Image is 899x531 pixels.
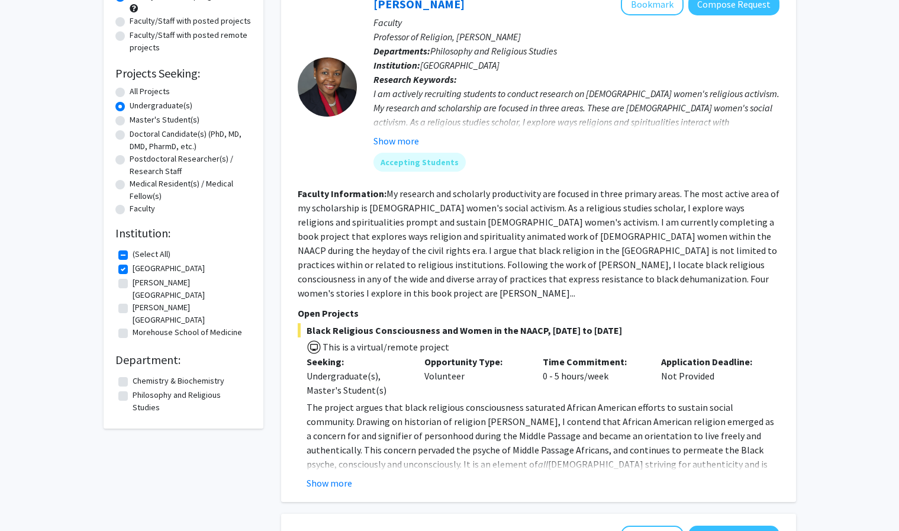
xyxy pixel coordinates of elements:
p: Professor of Religion, [PERSON_NAME] [373,30,779,44]
label: (Select All) [133,248,170,260]
p: Seeking: [307,355,407,369]
h2: Department: [115,353,252,367]
p: Faculty [373,15,779,30]
b: Faculty Information: [298,188,386,199]
label: Medical Resident(s) / Medical Fellow(s) [130,178,252,202]
p: Time Commitment: [543,355,643,369]
iframe: Chat [9,478,50,522]
em: all [538,458,548,470]
label: Faculty [130,202,155,215]
span: This is a virtual/remote project [321,341,449,353]
div: Volunteer [415,355,534,397]
label: Chemistry & Biochemistry [133,375,224,387]
div: I am actively recruiting students to conduct research on [DEMOGRAPHIC_DATA] women's religious act... [373,86,779,214]
b: Departments: [373,45,430,57]
p: Application Deadline: [661,355,762,369]
label: Master's Student(s) [130,114,199,126]
label: [PERSON_NAME][GEOGRAPHIC_DATA] [133,276,249,301]
span: Philosophy and Religious Studies [430,45,557,57]
label: Philosophy and Religious Studies [133,389,249,414]
p: Opportunity Type: [424,355,525,369]
h2: Institution: [115,226,252,240]
fg-read-more: My research and scholarly productivity are focused in three primary areas. The most active area o... [298,188,779,299]
label: [GEOGRAPHIC_DATA] [133,262,205,275]
p: Open Projects [298,306,779,320]
label: Faculty/Staff with posted projects [130,15,251,27]
label: [PERSON_NAME][GEOGRAPHIC_DATA] [133,301,249,326]
b: Institution: [373,59,420,71]
div: 0 - 5 hours/week [534,355,652,397]
div: Undergraduate(s), Master's Student(s) [307,369,407,397]
h2: Projects Seeking: [115,66,252,81]
label: Morehouse School of Medicine [133,326,242,339]
mat-chip: Accepting Students [373,153,466,172]
b: Research Keywords: [373,73,457,85]
button: Show more [373,134,419,148]
label: Postdoctoral Researcher(s) / Research Staff [130,153,252,178]
span: [GEOGRAPHIC_DATA] [420,59,500,71]
div: Not Provided [652,355,771,397]
button: Show more [307,476,352,490]
span: Black Religious Consciousness and Women in the NAACP, [DATE] to [DATE] [298,323,779,337]
label: Doctoral Candidate(s) (PhD, MD, DMD, PharmD, etc.) [130,128,252,153]
label: Faculty/Staff with posted remote projects [130,29,252,54]
label: Undergraduate(s) [130,99,192,112]
label: All Projects [130,85,170,98]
